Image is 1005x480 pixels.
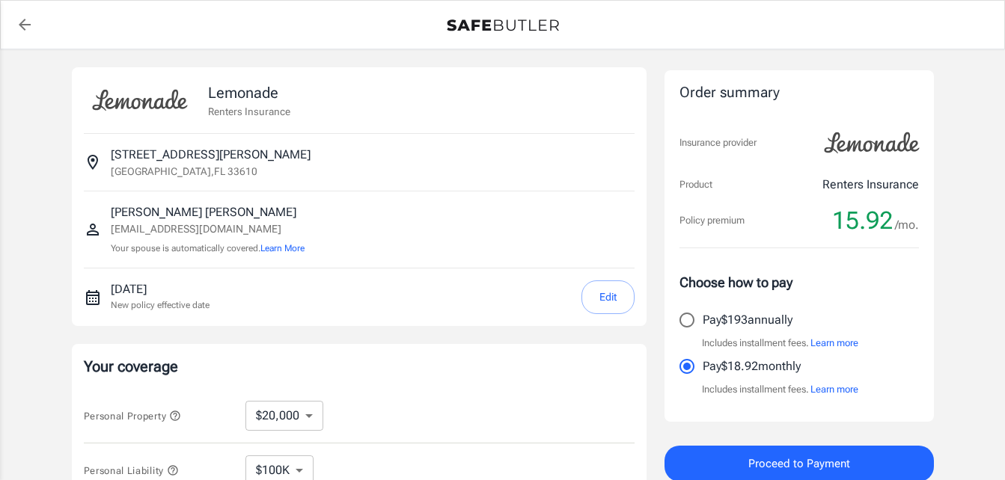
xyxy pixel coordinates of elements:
span: 15.92 [832,206,893,236]
span: Personal Liability [84,465,179,476]
div: Order summary [679,82,919,104]
span: /mo. [895,215,919,236]
p: Choose how to pay [679,272,919,292]
p: Lemonade [208,81,290,104]
p: [DATE] [111,280,210,298]
button: Personal Liability [84,461,179,479]
p: [GEOGRAPHIC_DATA] , FL 33610 [111,164,257,179]
p: [PERSON_NAME] [PERSON_NAME] [111,203,305,221]
img: Lemonade [84,79,196,121]
p: New policy effective date [111,298,210,312]
button: Learn more [810,336,858,351]
p: Renters Insurance [208,104,290,119]
p: Policy premium [679,213,745,228]
p: Includes installment fees. [702,336,858,351]
p: Product [679,177,712,192]
p: Includes installment fees. [702,382,858,397]
p: Pay $18.92 monthly [703,357,801,375]
p: Your spouse is automatically covered. [111,241,305,256]
p: [EMAIL_ADDRESS][DOMAIN_NAME] [111,221,305,237]
button: Personal Property [84,407,181,425]
button: Learn More [260,241,305,255]
button: Learn more [810,382,858,397]
svg: Insured person [84,221,102,239]
svg: New policy start date [84,289,102,307]
p: [STREET_ADDRESS][PERSON_NAME] [111,146,311,164]
button: Edit [581,280,635,314]
p: Insurance provider [679,135,757,150]
span: Personal Property [84,410,181,422]
img: Back to quotes [447,19,559,31]
img: Lemonade [816,122,928,164]
span: Proceed to Payment [748,454,850,473]
a: back to quotes [10,10,40,40]
p: Your coverage [84,356,635,377]
p: Pay $193 annually [703,311,792,329]
svg: Insured address [84,153,102,171]
p: Renters Insurance [822,176,919,194]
